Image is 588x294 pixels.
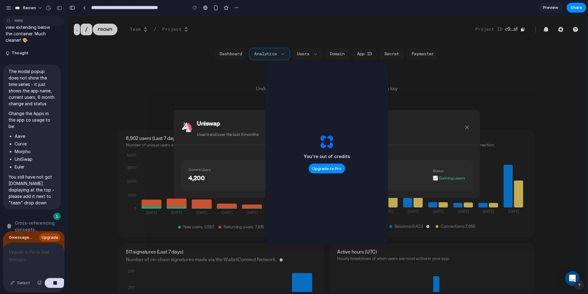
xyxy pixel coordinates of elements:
p: Change the Apps in the app co usage to be: [9,110,55,130]
button: Upgrade to Pro [309,164,345,173]
a: Preview [538,3,563,13]
div: Status [365,153,398,158]
span: 0 message s left this week [9,234,35,241]
span: Reown [23,5,36,11]
p: The modal popup does not show the time series - it just shows the app name, current users, 6 mont... [9,68,55,107]
p: You still have not got [DOMAIN_NAME] displaying at the top - please add it next to "team" drop down [9,174,55,206]
h2: Uniswap [129,102,191,115]
span: Preview [543,5,558,11]
li: Morpho [15,148,55,155]
span: Cross-referencing concepts .. [15,220,64,233]
li: Euler [15,164,55,170]
span: Upgrade [42,234,58,241]
div: 4,200 [121,158,143,168]
div: 📈 Gaining users [365,160,398,166]
div: 6 Month Change [240,152,268,157]
span: Share [571,5,582,11]
li: Aave [15,133,55,139]
button: Reown [12,3,46,13]
li: Curve [15,141,55,147]
h2: You're out of credits [304,153,350,160]
div: + 31.3 % [240,158,268,168]
button: Share [567,3,586,13]
p: User trend over the last 6 months [129,116,191,122]
span: Upgrade to Pro [312,166,341,172]
a: Upgrade [39,233,61,242]
span: 🦄 [113,104,126,119]
li: UniSwap [15,156,55,162]
div: Current Users [121,152,143,157]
